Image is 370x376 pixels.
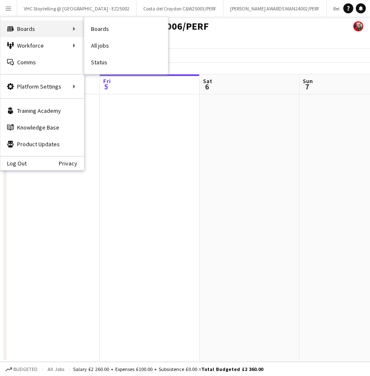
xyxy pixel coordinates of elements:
[102,82,111,91] span: 5
[0,102,84,119] a: Training Academy
[137,0,223,17] button: Costa del Croydon C&W25003/PERF
[84,37,168,54] a: All jobs
[59,160,84,167] a: Privacy
[0,37,84,54] div: Workforce
[4,365,39,374] button: Budgeted
[0,136,84,152] a: Product Updates
[17,0,137,17] button: VHC Stoytelling @ [GEOGRAPHIC_DATA] - EZ25002
[84,54,168,71] a: Status
[223,0,327,17] button: [PERSON_NAME] AWARDS MAN24002/PERF
[13,366,38,372] span: Budgeted
[303,77,313,85] span: Sun
[0,54,84,71] a: Comms
[103,77,111,85] span: Fri
[0,119,84,136] a: Knowledge Base
[0,78,84,95] div: Platform Settings
[46,366,66,372] span: All jobs
[0,20,84,37] div: Boards
[203,77,212,85] span: Sat
[353,21,363,31] app-user-avatar: Project Manager
[0,160,27,167] a: Log Out
[73,366,263,372] div: Salary £2 260.00 + Expenses £100.00 + Subsistence £0.00 =
[84,20,168,37] a: Boards
[302,82,313,91] span: 7
[202,82,212,91] span: 6
[201,366,263,372] span: Total Budgeted £2 360.00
